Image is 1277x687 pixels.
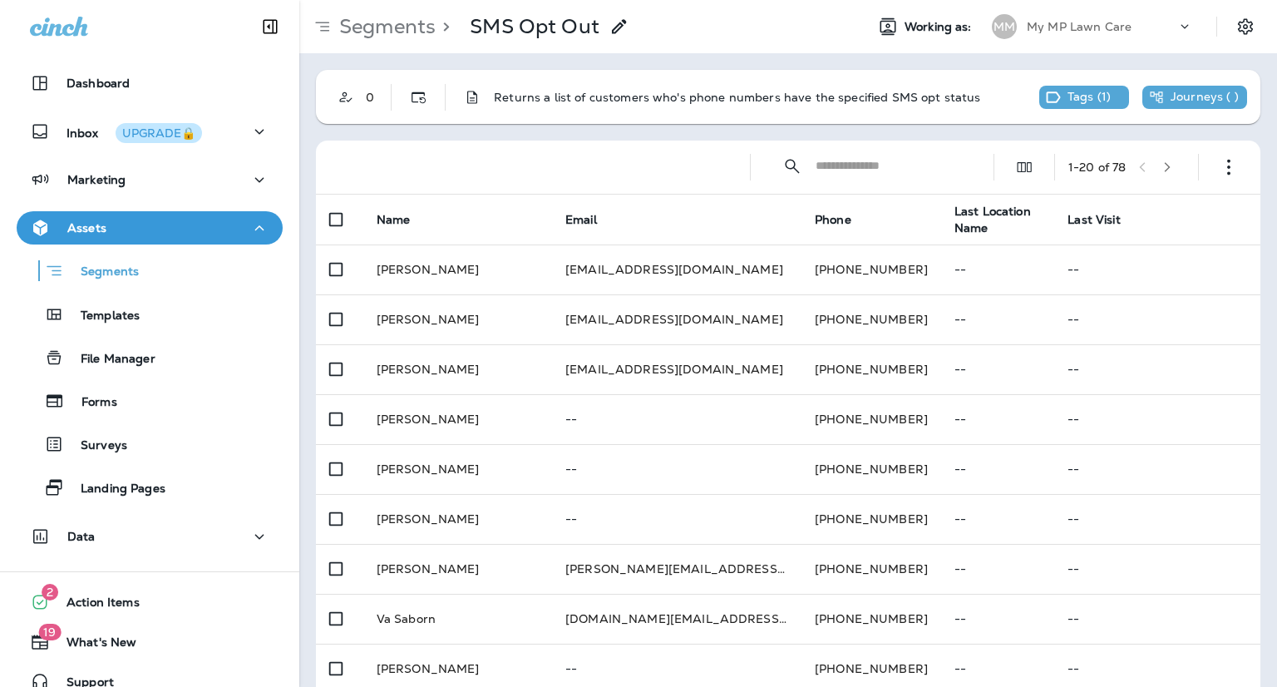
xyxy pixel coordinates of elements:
p: Forms [65,395,117,411]
button: Assets [17,211,283,245]
p: -- [954,562,1041,576]
td: [PERSON_NAME] [363,344,552,394]
button: Surveys [17,427,283,462]
p: My MP Lawn Care [1027,20,1132,33]
button: Dashboard [17,67,283,100]
p: -- [954,313,1041,326]
td: [PERSON_NAME] [363,494,552,544]
p: -- [1067,612,1247,625]
p: -- [954,363,1041,376]
td: [DOMAIN_NAME][EMAIL_ADDRESS][DOMAIN_NAME] [552,594,801,644]
p: -- [565,662,788,675]
p: File Manager [64,352,155,368]
button: File Manager [17,340,283,375]
button: Description [456,81,489,114]
td: [EMAIL_ADDRESS][DOMAIN_NAME] [552,245,801,294]
span: Action Items [50,596,140,615]
span: Phone [815,212,851,227]
p: -- [954,612,1041,625]
span: 2 [42,584,58,601]
p: > [436,14,450,39]
span: Last Visit [1067,212,1120,227]
p: Returns a list of customers who's phone numbers have the specified SMS opt status [494,91,980,104]
span: Working as: [905,20,975,34]
button: UPGRADE🔒 [116,123,202,143]
p: Dashboard [67,77,130,90]
button: Marketing [17,163,283,196]
p: -- [954,662,1041,675]
td: [PHONE_NUMBER] [801,344,941,394]
p: -- [565,413,788,426]
span: Email [565,212,597,227]
td: [PERSON_NAME] [363,544,552,594]
p: -- [1067,363,1247,376]
p: -- [1067,662,1247,675]
p: -- [1067,263,1247,276]
p: Landing Pages [64,482,165,497]
p: -- [565,512,788,526]
p: Marketing [67,173,126,186]
p: Templates [64,309,140,324]
button: Landing Pages [17,470,283,505]
td: [PHONE_NUMBER] [801,544,941,594]
button: Segments [17,253,283,289]
td: [PHONE_NUMBER] [801,494,941,544]
div: MM [992,14,1017,39]
p: -- [1067,313,1247,326]
button: Edit Fields [1008,151,1041,184]
p: Journeys ( ) [1171,90,1239,105]
div: 0 [362,91,391,104]
button: 2Action Items [17,586,283,619]
td: [PHONE_NUMBER] [801,444,941,494]
div: UPGRADE🔒 [122,127,195,139]
p: -- [954,413,1041,426]
button: Customer Only [329,81,362,114]
td: [PHONE_NUMBER] [801,594,941,644]
div: 1 - 20 of 78 [1068,161,1126,174]
button: Templates [17,297,283,332]
span: What's New [50,635,136,655]
p: -- [954,263,1041,276]
td: [EMAIL_ADDRESS][DOMAIN_NAME] [552,344,801,394]
p: -- [565,462,788,476]
p: -- [1067,413,1247,426]
td: [PHONE_NUMBER] [801,394,941,444]
button: Settings [1230,12,1260,42]
span: Name [377,212,411,227]
button: Collapse Search [776,150,809,183]
button: Forms [17,383,283,418]
p: -- [954,512,1041,526]
p: Tags ( 1 ) [1067,90,1111,105]
p: -- [1067,512,1247,526]
p: Segments [333,14,436,39]
p: -- [1067,562,1247,576]
td: [PHONE_NUMBER] [801,294,941,344]
span: 19 [38,624,61,640]
td: [EMAIL_ADDRESS][DOMAIN_NAME] [552,294,801,344]
p: -- [1067,462,1247,476]
p: SMS Opt Out [470,14,599,39]
p: Segments [64,264,139,281]
button: InboxUPGRADE🔒 [17,115,283,148]
td: [PERSON_NAME] [363,394,552,444]
p: Inbox [67,123,202,141]
td: [PERSON_NAME] [363,294,552,344]
button: Data [17,520,283,553]
td: [PERSON_NAME] [363,245,552,294]
button: Dynamic [402,81,435,114]
button: 19What's New [17,625,283,659]
span: Last Location Name [954,204,1031,235]
p: Surveys [64,438,127,454]
td: Va Saborn [363,594,552,644]
td: [PHONE_NUMBER] [801,245,941,294]
div: This segment is not used in any journeys [1142,86,1247,109]
p: Data [67,530,96,543]
td: [PERSON_NAME] [363,444,552,494]
td: [PERSON_NAME][EMAIL_ADDRESS][DOMAIN_NAME] [552,544,801,594]
p: Assets [67,221,106,235]
button: Collapse Sidebar [247,10,293,43]
p: -- [954,462,1041,476]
